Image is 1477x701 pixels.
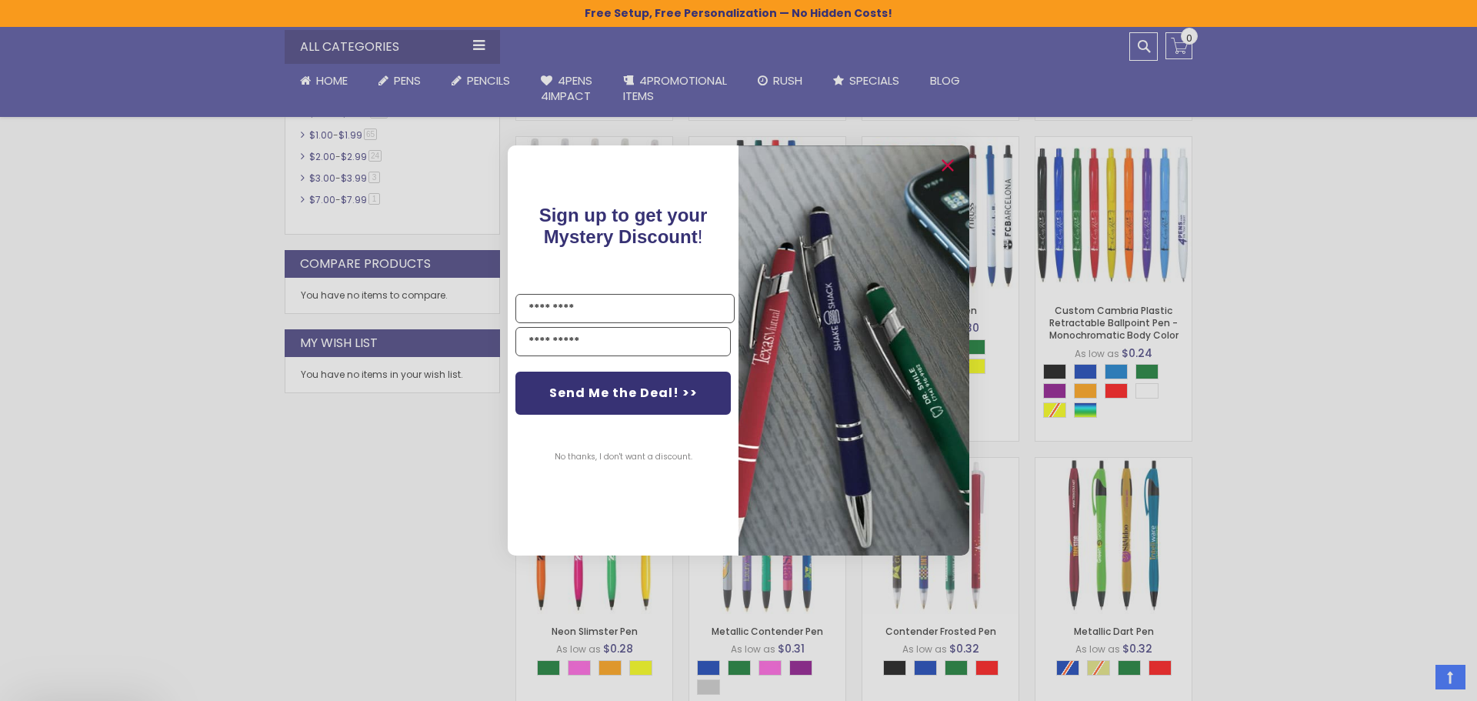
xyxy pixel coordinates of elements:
button: Send Me the Deal! >> [515,372,731,415]
img: pop-up-image [738,145,969,556]
button: No thanks, I don't want a discount. [547,438,700,476]
button: Close dialog [935,153,960,178]
span: Sign up to get your Mystery Discount [539,205,708,247]
span: ! [539,205,708,247]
